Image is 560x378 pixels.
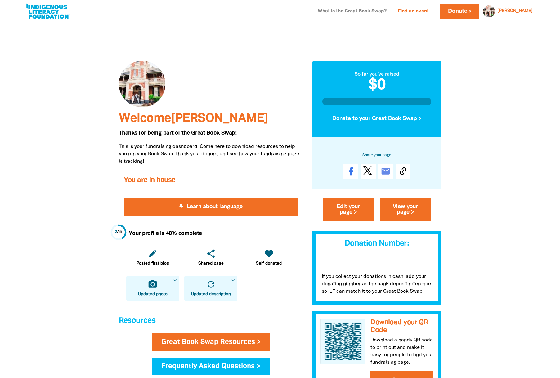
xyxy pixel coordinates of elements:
[124,176,298,184] h3: You are in house
[394,7,432,16] a: Find an event
[119,131,237,136] span: Thanks for being part of the Great Book Swap!
[322,152,432,159] h6: Share your page
[322,71,432,78] div: So far you've raised
[440,4,479,19] a: Donate
[198,260,224,267] span: Shared page
[256,260,282,267] span: Self donated
[231,277,236,282] i: done
[184,276,237,301] a: refreshUpdated descriptiondone
[206,279,216,289] i: refresh
[119,143,303,165] p: This is your fundraising dashboard. Come here to download resources to help you run your Book Swa...
[119,113,268,124] span: Welcome [PERSON_NAME]
[497,9,533,13] a: [PERSON_NAME]
[126,276,179,301] a: camera_altUpdated photodone
[177,203,185,211] i: get_app
[129,231,202,236] strong: Your profile is 40% complete
[378,164,393,179] a: email
[152,333,270,351] a: Great Book Swap Resources >
[173,277,178,282] i: done
[345,240,409,247] span: Donation Number:
[119,317,155,324] span: Resources
[191,291,231,297] span: Updated description
[322,110,432,127] button: Donate to your Great Book Swap >
[320,319,366,364] img: QR Code for ACU Strathfield Campus' Great Book Swap!
[138,291,168,297] span: Updated photo
[370,319,433,334] h3: Download your QR Code
[323,198,374,221] a: Edit your page >
[242,245,295,271] a: favoriteSelf donated
[115,230,117,234] span: 2
[361,164,376,179] a: Post
[126,245,179,271] a: editPosted first blog
[152,358,270,375] a: Frequently Asked Questions >
[314,7,390,16] a: What is the Great Book Swap?
[343,164,358,179] a: Share
[312,273,441,305] p: If you collect your donations in cash, add your donation number as the bank deposit reference so ...
[148,279,158,289] i: camera_alt
[381,166,391,176] i: email
[184,245,237,271] a: shareShared page
[380,198,431,221] a: View your page >
[264,249,274,259] i: favorite
[322,78,432,93] h2: $0
[206,249,216,259] i: share
[115,229,122,235] div: / 5
[148,249,158,259] i: edit
[124,198,298,216] button: get_app Learn about language
[396,164,410,179] button: Copy Link
[137,260,169,267] span: Posted first blog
